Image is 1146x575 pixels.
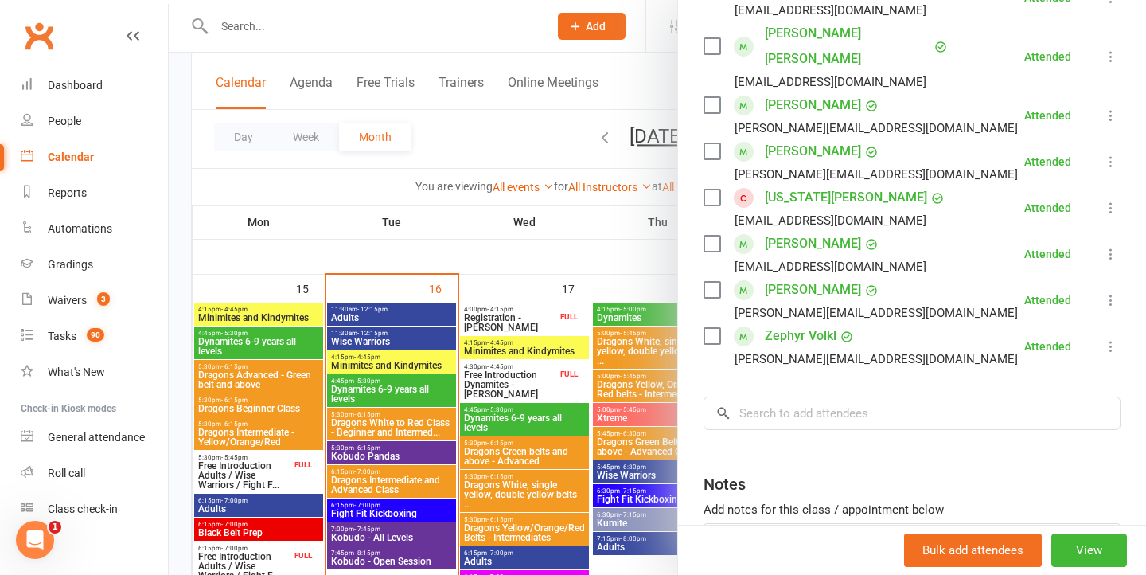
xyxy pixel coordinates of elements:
[735,303,1018,323] div: [PERSON_NAME][EMAIL_ADDRESS][DOMAIN_NAME]
[48,503,118,515] div: Class check-in
[48,222,112,235] div: Automations
[48,330,76,342] div: Tasks
[765,21,930,72] a: [PERSON_NAME] [PERSON_NAME]
[735,164,1018,185] div: [PERSON_NAME][EMAIL_ADDRESS][DOMAIN_NAME]
[21,211,168,247] a: Automations
[48,294,87,307] div: Waivers
[1024,341,1071,352] div: Attended
[21,319,168,354] a: Tasks 90
[735,118,1018,139] div: [PERSON_NAME][EMAIL_ADDRESS][DOMAIN_NAME]
[21,354,168,390] a: What's New
[1051,534,1127,567] button: View
[704,397,1121,430] input: Search to add attendees
[21,139,168,175] a: Calendar
[735,72,926,92] div: [EMAIL_ADDRESS][DOMAIN_NAME]
[21,420,168,456] a: General attendance kiosk mode
[904,534,1042,567] button: Bulk add attendees
[735,210,926,231] div: [EMAIL_ADDRESS][DOMAIN_NAME]
[48,467,85,479] div: Roll call
[704,473,746,495] div: Notes
[765,277,861,303] a: [PERSON_NAME]
[765,323,836,349] a: Zephyr Volkl
[1024,51,1071,62] div: Attended
[21,456,168,491] a: Roll call
[765,92,861,118] a: [PERSON_NAME]
[49,521,61,534] span: 1
[765,231,861,256] a: [PERSON_NAME]
[48,186,87,199] div: Reports
[48,151,94,163] div: Calendar
[97,292,110,306] span: 3
[765,185,927,210] a: [US_STATE][PERSON_NAME]
[21,68,168,104] a: Dashboard
[87,328,104,342] span: 90
[1024,295,1071,306] div: Attended
[1024,110,1071,121] div: Attended
[48,431,145,444] div: General attendance
[735,256,926,277] div: [EMAIL_ADDRESS][DOMAIN_NAME]
[48,258,93,271] div: Gradings
[21,491,168,527] a: Class kiosk mode
[21,283,168,319] a: Waivers 3
[21,175,168,211] a: Reports
[704,500,1121,519] div: Add notes for this class / appointment below
[21,104,168,139] a: People
[48,115,81,127] div: People
[765,139,861,164] a: [PERSON_NAME]
[16,521,54,559] iframe: Intercom live chat
[48,366,105,378] div: What's New
[1024,156,1071,167] div: Attended
[1024,202,1071,213] div: Attended
[21,247,168,283] a: Gradings
[48,79,103,92] div: Dashboard
[735,349,1018,370] div: [PERSON_NAME][EMAIL_ADDRESS][DOMAIN_NAME]
[1024,248,1071,260] div: Attended
[19,16,59,56] a: Clubworx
